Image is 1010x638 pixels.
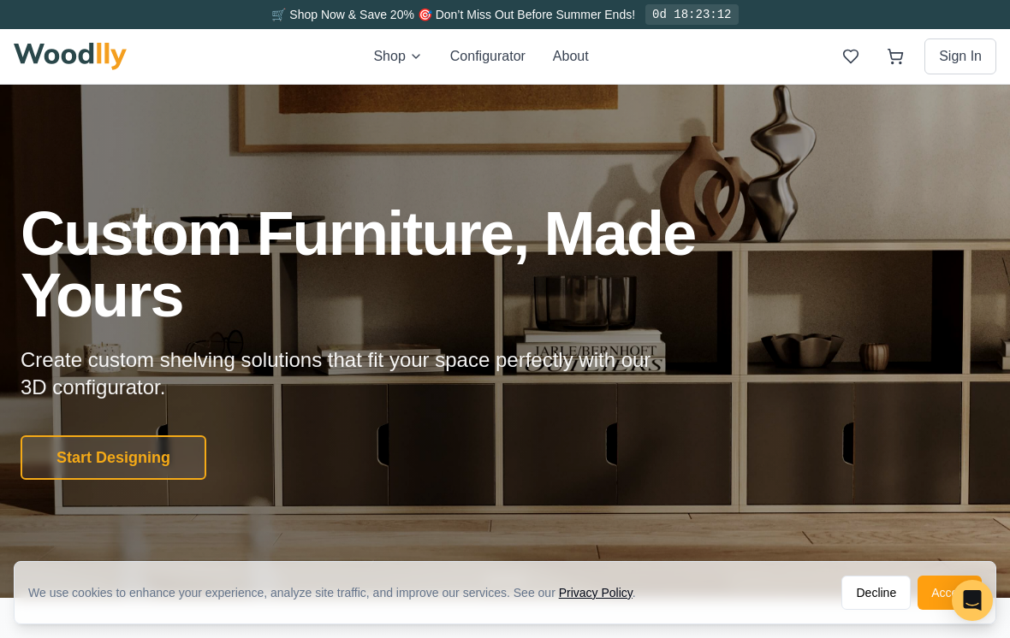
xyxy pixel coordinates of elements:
button: Configurator [450,46,526,67]
a: Privacy Policy [559,586,633,600]
div: We use cookies to enhance your experience, analyze site traffic, and improve our services. See our . [28,584,650,601]
div: 0d 18:23:12 [645,4,738,25]
button: Start Designing [21,435,206,480]
span: 🛒 Shop Now & Save 20% 🎯 Don’t Miss Out Before Summer Ends! [271,8,635,21]
button: About [553,46,589,67]
button: Decline [841,576,911,610]
p: Create custom shelving solutions that fit your space perfectly with our 3D configurator. [21,346,678,401]
div: Open Intercom Messenger [952,580,993,621]
button: Sign In [924,38,996,74]
img: Woodlly [14,43,127,70]
button: Accept [918,576,982,610]
h1: Custom Furniture, Made Yours [21,203,787,326]
button: Shop [373,46,422,67]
